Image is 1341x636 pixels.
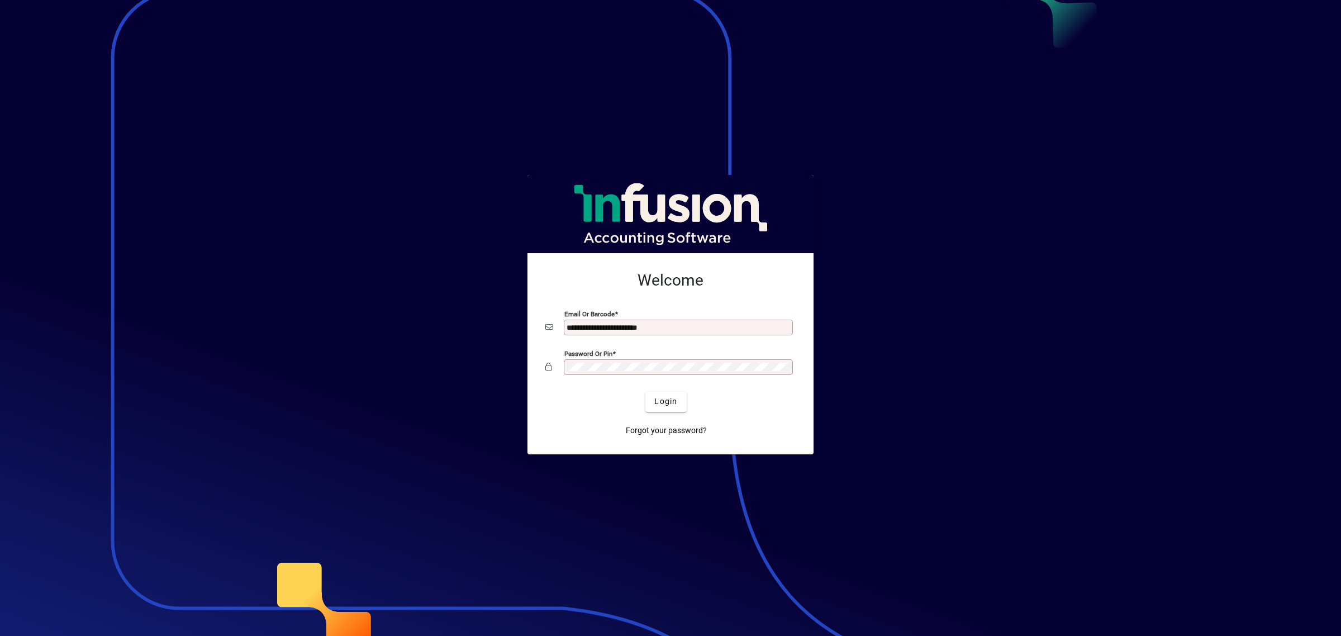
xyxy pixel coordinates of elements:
[564,310,615,317] mat-label: Email or Barcode
[621,421,711,441] a: Forgot your password?
[545,271,796,290] h2: Welcome
[645,392,686,412] button: Login
[654,396,677,407] span: Login
[626,425,707,436] span: Forgot your password?
[564,349,612,357] mat-label: Password or Pin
